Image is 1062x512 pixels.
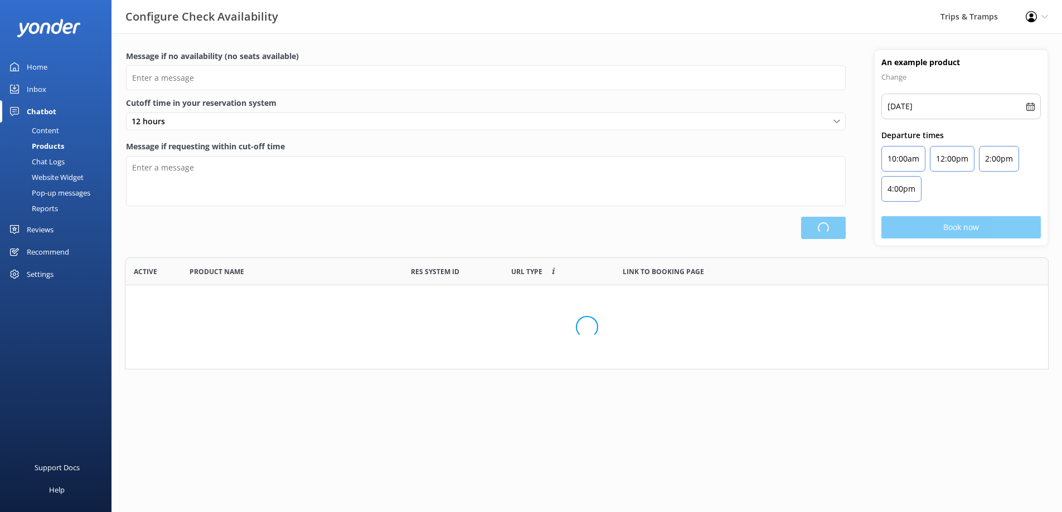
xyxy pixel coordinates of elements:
[7,169,111,185] a: Website Widget
[132,115,172,128] span: 12 hours
[881,57,1041,68] h4: An example product
[27,56,47,78] div: Home
[27,263,54,285] div: Settings
[35,456,80,479] div: Support Docs
[17,19,81,37] img: yonder-white-logo.png
[7,154,111,169] a: Chat Logs
[126,65,846,90] input: Enter a message
[27,241,69,263] div: Recommend
[126,50,846,62] label: Message if no availability (no seats available)
[134,266,157,277] span: Active
[7,123,111,138] a: Content
[27,100,56,123] div: Chatbot
[27,218,54,241] div: Reviews
[7,138,111,154] a: Products
[7,201,111,216] a: Reports
[125,8,278,26] h3: Configure Check Availability
[7,169,84,185] div: Website Widget
[7,185,111,201] a: Pop-up messages
[126,97,846,109] label: Cutoff time in your reservation system
[7,185,90,201] div: Pop-up messages
[126,140,846,153] label: Message if requesting within cut-off time
[125,285,1049,369] div: grid
[7,123,59,138] div: Content
[7,138,64,154] div: Products
[49,479,65,501] div: Help
[7,154,65,169] div: Chat Logs
[7,201,58,216] div: Reports
[27,78,46,100] div: Inbox
[881,70,1041,84] p: Change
